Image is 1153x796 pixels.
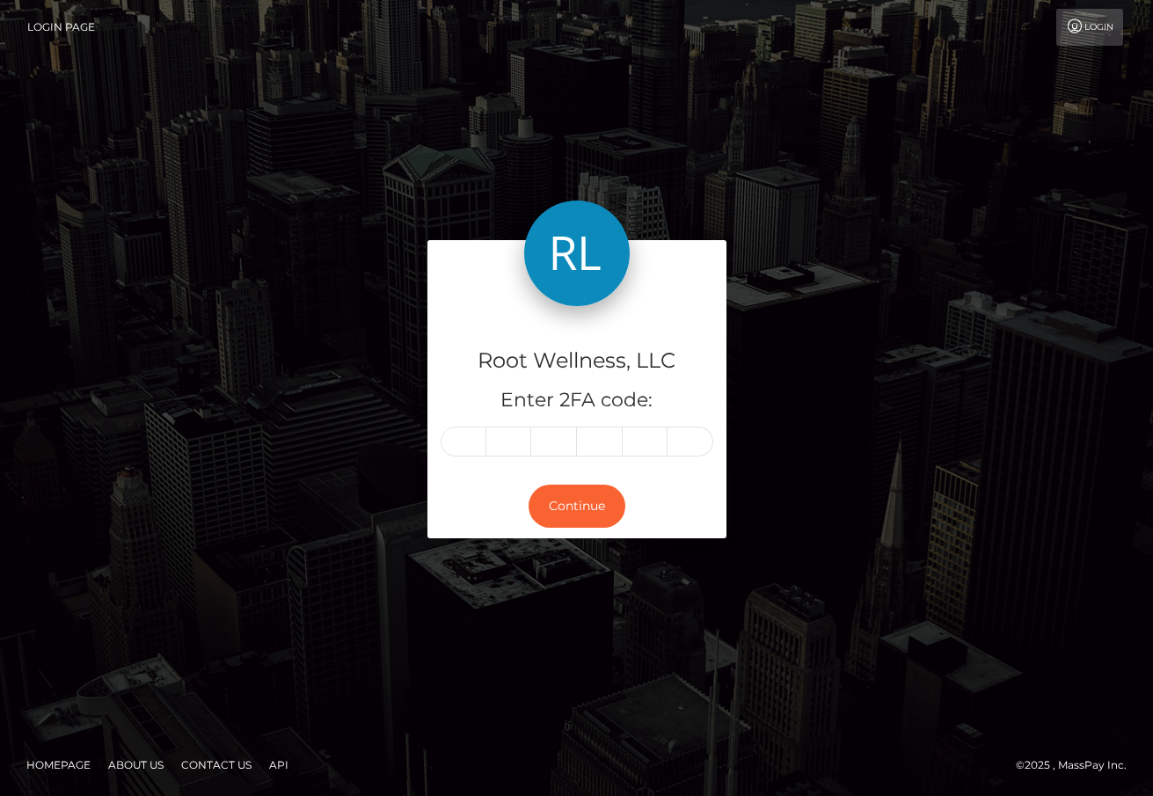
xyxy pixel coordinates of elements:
[19,751,98,778] a: Homepage
[529,485,625,528] button: Continue
[174,751,259,778] a: Contact Us
[262,751,296,778] a: API
[1016,756,1140,775] div: © 2025 , MassPay Inc.
[27,9,95,46] a: Login Page
[524,201,630,306] img: Root Wellness, LLC
[441,387,713,414] h5: Enter 2FA code:
[441,346,713,376] h4: Root Wellness, LLC
[1056,9,1123,46] a: Login
[101,751,171,778] a: About Us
